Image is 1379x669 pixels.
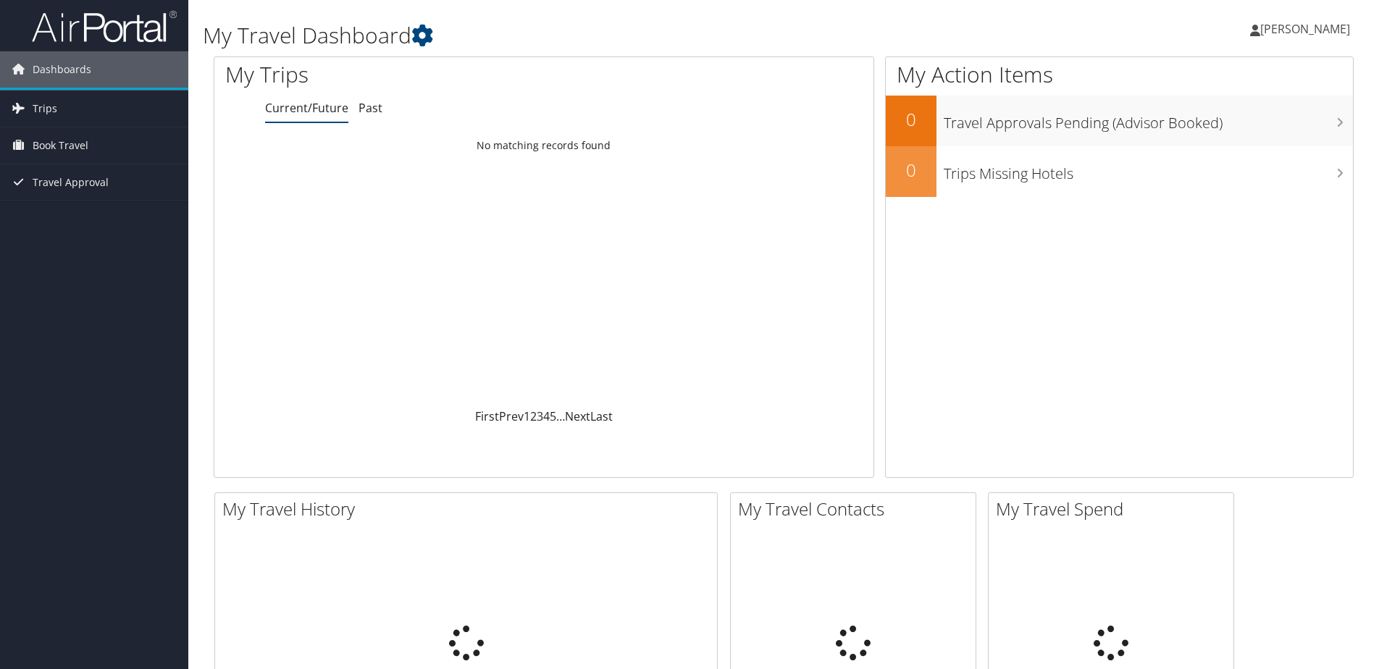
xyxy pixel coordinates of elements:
[944,106,1353,133] h3: Travel Approvals Pending (Advisor Booked)
[886,96,1353,146] a: 0Travel Approvals Pending (Advisor Booked)
[203,20,977,51] h1: My Travel Dashboard
[543,408,550,424] a: 4
[33,51,91,88] span: Dashboards
[33,91,57,127] span: Trips
[32,9,177,43] img: airportal-logo.png
[590,408,613,424] a: Last
[225,59,588,90] h1: My Trips
[944,156,1353,184] h3: Trips Missing Hotels
[530,408,537,424] a: 2
[886,146,1353,197] a: 0Trips Missing Hotels
[886,158,936,182] h2: 0
[33,127,88,164] span: Book Travel
[556,408,565,424] span: …
[1260,21,1350,37] span: [PERSON_NAME]
[33,164,109,201] span: Travel Approval
[1250,7,1365,51] a: [PERSON_NAME]
[886,107,936,132] h2: 0
[565,408,590,424] a: Next
[499,408,524,424] a: Prev
[886,59,1353,90] h1: My Action Items
[524,408,530,424] a: 1
[214,132,873,159] td: No matching records found
[550,408,556,424] a: 5
[996,497,1233,521] h2: My Travel Spend
[475,408,499,424] a: First
[265,100,348,116] a: Current/Future
[222,497,717,521] h2: My Travel History
[738,497,976,521] h2: My Travel Contacts
[537,408,543,424] a: 3
[359,100,382,116] a: Past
